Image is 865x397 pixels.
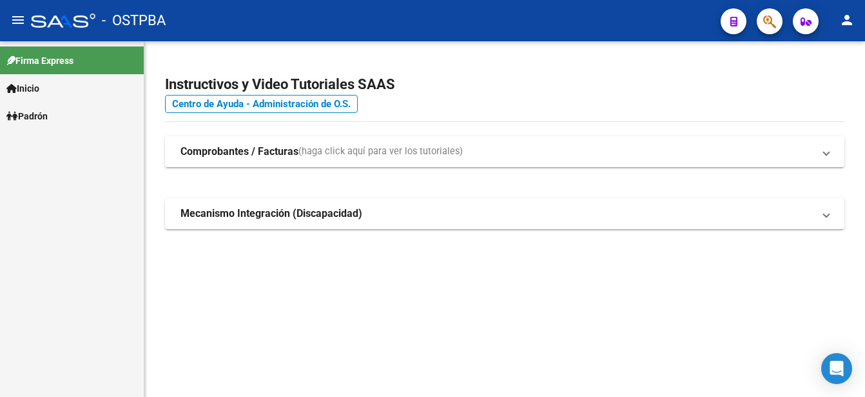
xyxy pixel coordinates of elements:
[165,95,358,113] a: Centro de Ayuda - Administración de O.S.
[6,81,39,96] span: Inicio
[165,72,844,97] h2: Instructivos y Video Tutoriales SAAS
[6,109,48,123] span: Padrón
[102,6,166,35] span: - OSTPBA
[839,12,855,28] mat-icon: person
[821,353,852,384] div: Open Intercom Messenger
[165,198,844,229] mat-expansion-panel-header: Mecanismo Integración (Discapacidad)
[180,145,298,159] strong: Comprobantes / Facturas
[165,136,844,167] mat-expansion-panel-header: Comprobantes / Facturas(haga click aquí para ver los tutoriales)
[6,54,73,68] span: Firma Express
[180,207,362,221] strong: Mecanismo Integración (Discapacidad)
[298,145,463,159] span: (haga click aquí para ver los tutoriales)
[10,12,26,28] mat-icon: menu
